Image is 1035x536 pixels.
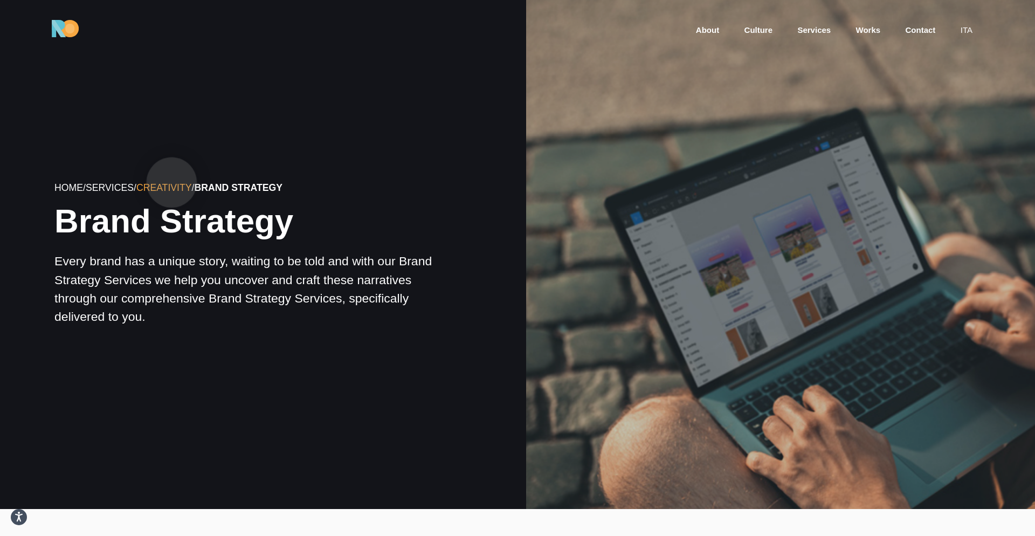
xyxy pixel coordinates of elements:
[54,182,83,193] a: Home
[855,24,882,37] a: Works
[796,24,832,37] a: Services
[52,20,79,37] img: Ride On Agency Logo
[54,204,454,238] h1: Brand Strategy
[54,252,454,326] p: Every brand has a unique story, waiting to be told and with our Brand Strategy Services we help y...
[695,24,720,37] a: About
[194,182,282,193] strong: Brand Strategy
[905,24,937,37] a: Contact
[86,182,134,193] a: Services
[743,24,774,37] a: Culture
[54,182,282,193] span: / / /
[136,182,192,193] a: Creativity
[960,24,974,37] a: ita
